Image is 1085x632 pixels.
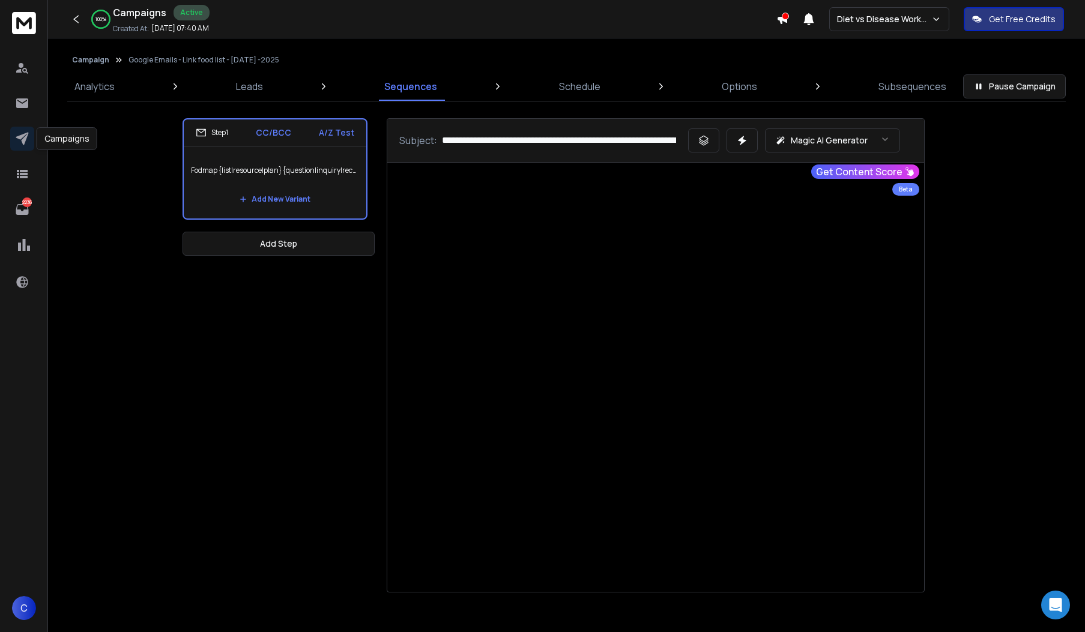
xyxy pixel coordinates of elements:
[791,134,868,146] p: Magic AI Generator
[811,164,919,179] button: Get Content Score
[399,133,437,148] p: Subject:
[183,232,375,256] button: Add Step
[174,5,210,20] div: Active
[37,127,97,150] div: Campaigns
[256,127,291,139] p: CC/BCC
[319,127,354,139] p: A/Z Test
[878,79,946,94] p: Subsequences
[552,72,608,101] a: Schedule
[22,197,32,207] p: 2236
[377,72,444,101] a: Sequences
[1041,591,1070,619] div: Open Intercom Messenger
[765,128,900,152] button: Magic AI Generator
[230,187,320,211] button: Add New Variant
[67,72,122,101] a: Analytics
[964,7,1064,31] button: Get Free Credits
[128,55,279,65] p: Google Emails - Link food list - [DATE] -2025
[113,5,166,20] h1: Campaigns
[113,24,149,34] p: Created At:
[722,79,757,94] p: Options
[72,55,109,65] button: Campaign
[74,79,115,94] p: Analytics
[963,74,1066,98] button: Pause Campaign
[95,16,106,23] p: 100 %
[715,72,764,101] a: Options
[559,79,600,94] p: Schedule
[989,13,1056,25] p: Get Free Credits
[12,596,36,620] button: C
[892,183,919,196] div: Beta
[384,79,437,94] p: Sequences
[151,23,209,33] p: [DATE] 07:40 AM
[183,118,367,220] li: Step1CC/BCCA/Z TestFodmap {list|resource|plan} {question|inquiry|received} {{firstName}}Add New V...
[191,154,359,187] p: Fodmap {list|resource|plan} {question|inquiry|received} {{firstName}}
[871,72,954,101] a: Subsequences
[229,72,270,101] a: Leads
[236,79,263,94] p: Leads
[196,127,228,138] div: Step 1
[837,13,931,25] p: Diet vs Disease Workspace
[10,197,34,221] a: 2236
